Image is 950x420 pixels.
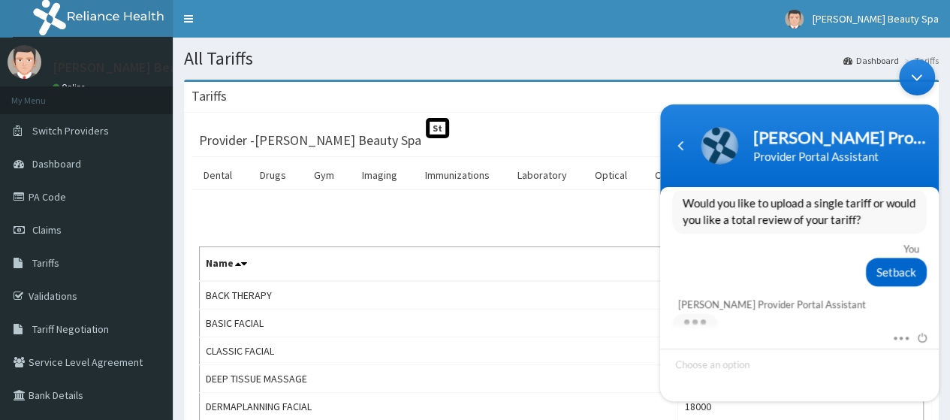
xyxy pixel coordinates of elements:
[200,310,678,337] td: BASIC FACIAL
[32,322,109,336] span: Tariff Negotiation
[785,10,804,29] img: User Image
[32,256,59,270] span: Tariffs
[200,281,678,310] td: BACK THERAPY
[32,157,81,171] span: Dashboard
[413,159,502,191] a: Immunizations
[192,89,227,103] h3: Tariffs
[184,49,939,68] h1: All Tariffs
[813,12,939,26] span: [PERSON_NAME] Beauty Spa
[350,159,409,191] a: Imaging
[192,159,244,191] a: Dental
[200,365,678,393] td: DEEP TISSUE MASSAGE
[426,118,449,138] span: St
[32,223,62,237] span: Claims
[583,159,639,191] a: Optical
[53,61,221,74] p: [PERSON_NAME] Beauty Spa
[505,159,579,191] a: Laboratory
[200,247,678,282] th: Name
[53,82,89,92] a: Online
[32,124,109,137] span: Switch Providers
[653,52,946,409] iframe: SalesIQ Chatwindow
[199,134,421,147] h3: Provider - [PERSON_NAME] Beauty Spa
[302,159,346,191] a: Gym
[643,159,698,191] a: Others
[8,45,41,79] img: User Image
[248,159,298,191] a: Drugs
[200,337,678,365] td: CLASSIC FACIAL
